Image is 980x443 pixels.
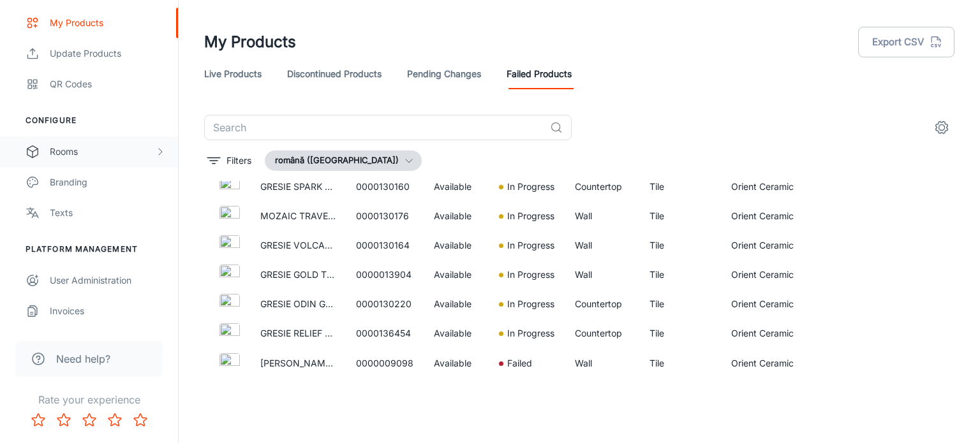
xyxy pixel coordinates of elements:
div: Rooms [50,145,155,159]
div: QR Codes [50,77,165,91]
button: Rate 3 star [77,407,102,433]
td: Countertop [565,172,639,201]
a: Pending Changes [407,59,481,89]
p: GRESIE VOLCANO BIANCO [260,238,336,252]
div: Invoices [50,304,165,318]
td: Available [424,379,489,408]
td: Orient Ceramic [721,172,804,201]
td: Wall [565,201,639,231]
td: 0000136454 [346,319,424,348]
p: In Progress [507,209,554,223]
td: Available [424,289,489,319]
td: Countertop [565,289,639,319]
p: GRESIE RELIEF NERO ENDLESS [260,326,336,340]
p: GRESIE SPARK CREMA [260,180,336,194]
td: Wall [565,379,639,408]
button: Rate 4 star [102,407,128,433]
a: Failed Products [507,59,572,89]
p: In Progress [507,297,554,311]
p: MOZAIC TRAVERTIN NOCHE 2 [260,209,336,223]
td: Orient Ceramic [721,319,804,348]
span: Need help? [56,351,110,367]
td: Tile [639,348,721,379]
td: Tile [639,172,721,201]
td: Available [424,348,489,379]
div: Texts [50,206,165,220]
td: 0000130164 [346,231,424,260]
button: Export CSV [858,27,954,57]
p: In Progress [507,268,554,282]
td: Available [424,201,489,231]
button: română ([GEOGRAPHIC_DATA]) [265,150,422,171]
td: Countertop [565,319,639,348]
button: Rate 1 star [26,407,51,433]
td: Orient Ceramic [721,289,804,319]
td: Orient Ceramic [721,348,804,379]
div: Update Products [50,47,165,61]
td: 0000009098 [346,348,424,379]
p: Failed [507,356,532,370]
button: Rate 5 star [128,407,153,433]
td: Available [424,231,489,260]
td: Tile [639,260,721,289]
a: Discontinued Products [287,59,382,89]
td: Tile [639,379,721,408]
td: Tile [639,319,721,348]
button: filter [204,150,255,171]
p: GRESIE ODIN GREY R11 [260,297,336,311]
input: Search [204,115,545,140]
td: Available [424,319,489,348]
td: Tile [639,201,721,231]
td: 0000013904 [346,260,424,289]
p: In Progress [507,180,554,194]
td: Orient Ceramic [721,260,804,289]
td: Orient Ceramic [721,231,804,260]
button: settings [929,115,954,140]
td: Available [424,172,489,201]
td: 0000130160 [346,172,424,201]
td: Orient Ceramic [721,379,804,408]
p: GRESIE GOLD TORSORI [260,268,336,282]
td: Available [424,260,489,289]
p: Rate your experience [10,392,168,407]
p: Filters [226,154,251,168]
div: My Products [50,16,165,30]
p: In Progress [507,326,554,340]
td: Wall [565,348,639,379]
div: Branding [50,175,165,189]
td: Tile [639,231,721,260]
p: [PERSON_NAME] FLOOR [260,356,336,370]
button: Rate 2 star [51,407,77,433]
td: Wall [565,231,639,260]
div: User Administration [50,273,165,287]
td: Wall [565,260,639,289]
td: 0000130220 [346,289,424,319]
a: Live Products [204,59,262,89]
p: In Progress [507,238,554,252]
td: Tile [639,289,721,319]
td: 0000130176 [346,201,424,231]
td: Orient Ceramic [721,201,804,231]
h1: My Products [204,31,296,54]
td: 0000130137 [346,379,424,408]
